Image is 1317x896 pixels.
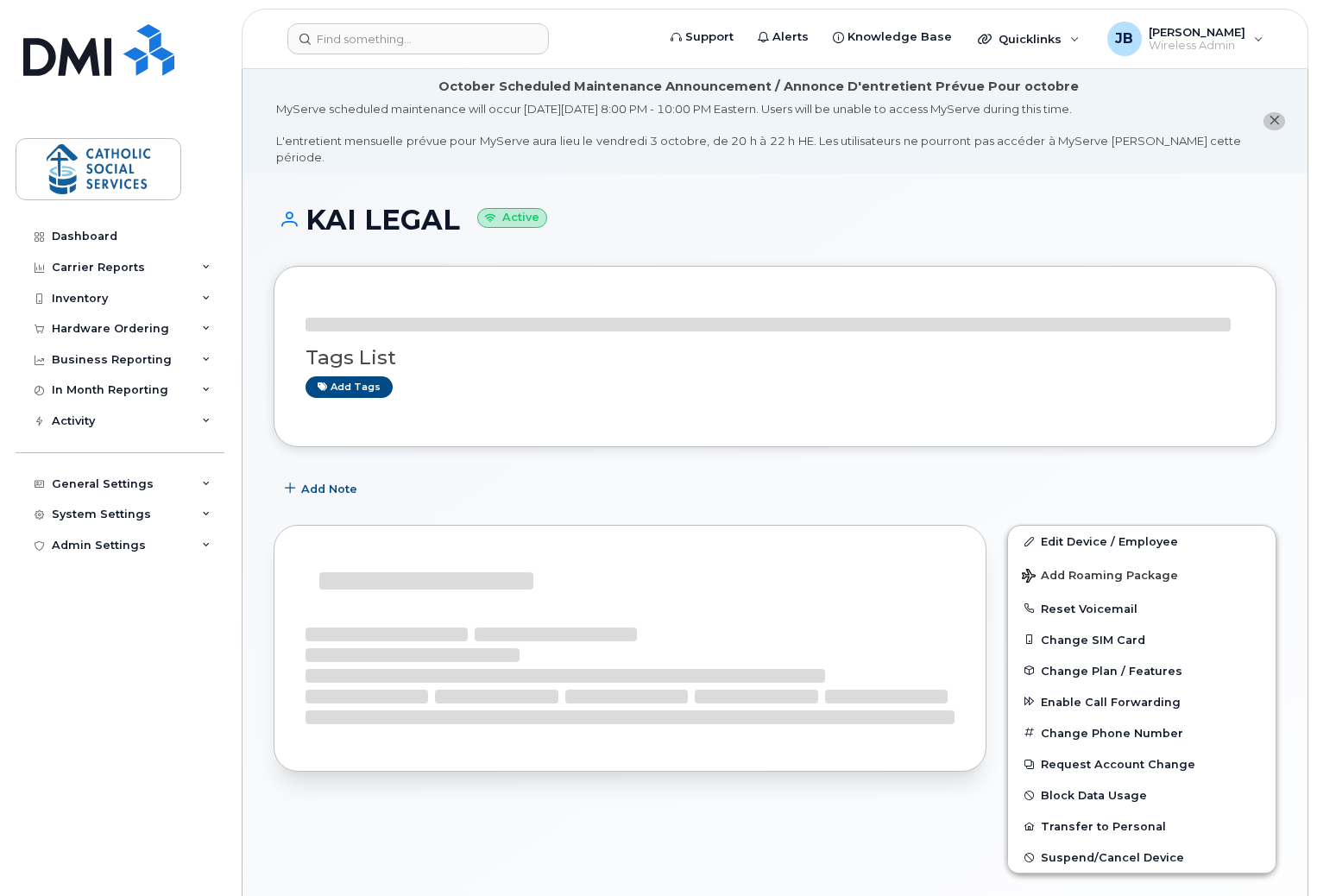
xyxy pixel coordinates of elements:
span: Change Plan / Features [1041,664,1182,677]
div: October Scheduled Maintenance Announcement / Annonce D'entretient Prévue Pour octobre [438,78,1079,96]
h3: Tags List [306,347,1245,369]
button: Change SIM Card [1008,624,1276,655]
small: Active [477,208,547,228]
a: Add tags [306,376,393,398]
button: close notification [1263,112,1285,130]
h1: KAI LEGAL [274,205,1276,235]
button: Add Roaming Package [1008,557,1276,592]
button: Change Phone Number [1008,717,1276,748]
span: Add Roaming Package [1022,569,1178,585]
a: Edit Device / Employee [1008,526,1276,557]
button: Change Plan / Features [1008,655,1276,686]
span: Add Note [301,481,357,497]
button: Add Note [274,473,372,504]
button: Request Account Change [1008,748,1276,779]
button: Block Data Usage [1008,779,1276,811]
button: Reset Voicemail [1008,593,1276,624]
button: Transfer to Personal [1008,811,1276,842]
span: Enable Call Forwarding [1041,695,1181,708]
span: Suspend/Cancel Device [1041,851,1184,864]
button: Suspend/Cancel Device [1008,842,1276,873]
button: Enable Call Forwarding [1008,686,1276,717]
div: MyServe scheduled maintenance will occur [DATE][DATE] 8:00 PM - 10:00 PM Eastern. Users will be u... [276,101,1241,165]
